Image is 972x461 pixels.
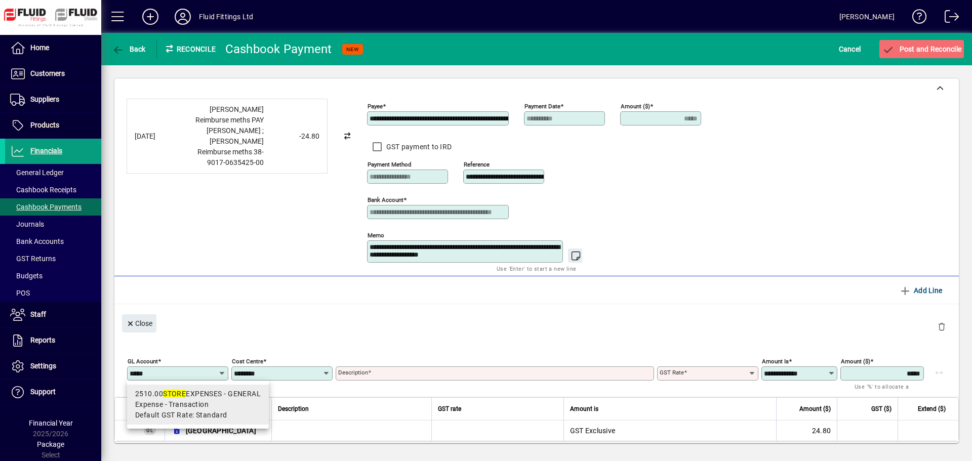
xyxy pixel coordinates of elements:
[30,121,59,129] span: Products
[762,358,789,365] mat-label: Amount is
[10,203,82,211] span: Cashbook Payments
[799,403,831,414] span: Amount ($)
[368,232,384,239] mat-label: Memo
[368,196,403,203] mat-label: Bank Account
[5,113,101,138] a: Products
[563,421,776,441] td: GST Exclusive
[368,161,412,168] mat-label: Payment method
[10,272,43,280] span: Budgets
[119,318,159,327] app-page-header-button: Close
[5,87,101,112] a: Suppliers
[5,181,101,198] a: Cashbook Receipts
[384,142,452,152] label: GST payment to IRD
[199,9,253,25] div: Fluid Fittings Ltd
[126,315,152,332] span: Close
[879,40,964,58] button: Post and Reconcile
[855,381,916,402] mat-hint: Use '%' to allocate a percentage
[5,233,101,250] a: Bank Accounts
[30,310,46,318] span: Staff
[5,216,101,233] a: Journals
[464,161,490,168] mat-label: Reference
[30,95,59,103] span: Suppliers
[157,41,218,57] div: Reconcile
[30,147,62,155] span: Financials
[37,440,64,448] span: Package
[621,103,650,110] mat-label: Amount ($)
[146,428,153,433] span: GL
[929,314,954,339] button: Delete
[5,35,101,61] a: Home
[346,46,359,53] span: NEW
[5,61,101,87] a: Customers
[929,322,954,331] app-page-header-button: Delete
[195,105,264,166] span: [PERSON_NAME] Reimburse meths PAY [PERSON_NAME] ;[PERSON_NAME] Reimburse meths 38-9017-0635425-00
[918,403,946,414] span: Extend ($)
[937,2,959,35] a: Logout
[5,328,101,353] a: Reports
[134,8,167,26] button: Add
[30,362,56,370] span: Settings
[135,131,175,142] div: [DATE]
[30,388,56,396] span: Support
[112,45,146,53] span: Back
[101,40,157,58] app-page-header-button: Back
[278,403,309,414] span: Description
[10,255,56,263] span: GST Returns
[5,380,101,405] a: Support
[841,358,870,365] mat-label: Amount ($)
[127,385,269,425] mat-option: 2510.00 STORE EXPENSES - GENERAL
[167,8,199,26] button: Profile
[122,314,156,332] button: Close
[882,45,961,53] span: Post and Reconcile
[5,302,101,327] a: Staff
[5,354,101,379] a: Settings
[5,250,101,267] a: GST Returns
[225,41,332,57] div: Cashbook Payment
[905,2,927,35] a: Knowledge Base
[338,369,368,376] mat-label: Description
[368,103,383,110] mat-label: Payee
[269,131,319,142] div: -24.80
[232,358,263,365] mat-label: Cost Centre
[128,358,158,365] mat-label: GL Account
[186,426,256,436] span: [GEOGRAPHIC_DATA]
[497,263,576,274] mat-hint: Use 'Enter' to start a new line
[135,410,227,421] span: Default GST Rate: Standard
[109,40,148,58] button: Back
[839,9,895,25] div: [PERSON_NAME]
[10,237,64,245] span: Bank Accounts
[5,164,101,181] a: General Ledger
[5,284,101,302] a: POS
[10,186,76,194] span: Cashbook Receipts
[135,389,261,399] div: 2510.00 EXPENSES - GENERAL
[10,169,64,177] span: General Ledger
[570,403,598,414] span: Amount is
[871,403,892,414] span: GST ($)
[135,399,209,410] span: Expense - Transaction
[776,421,837,441] td: 24.80
[438,403,461,414] span: GST rate
[163,390,186,398] em: STORE
[10,220,44,228] span: Journals
[839,41,861,57] span: Cancel
[660,369,684,376] mat-label: GST rate
[5,198,101,216] a: Cashbook Payments
[30,336,55,344] span: Reports
[5,267,101,284] a: Budgets
[524,103,560,110] mat-label: Payment Date
[30,44,49,52] span: Home
[30,69,65,77] span: Customers
[29,419,73,427] span: Financial Year
[10,289,30,297] span: POS
[836,40,864,58] button: Cancel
